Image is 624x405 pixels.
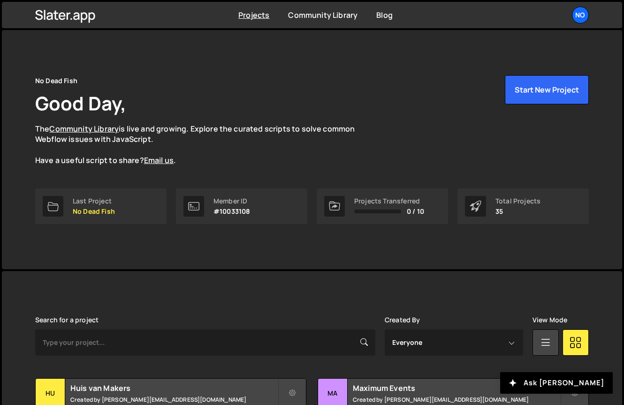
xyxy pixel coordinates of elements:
[354,197,424,205] div: Projects Transferred
[70,383,278,393] h2: Huis van Makers
[572,7,589,23] a: No
[495,197,540,205] div: Total Projects
[213,197,250,205] div: Member ID
[500,372,613,394] button: Ask [PERSON_NAME]
[70,396,278,404] small: Created by [PERSON_NAME][EMAIL_ADDRESS][DOMAIN_NAME]
[73,197,115,205] div: Last Project
[35,75,77,86] div: No Dead Fish
[35,188,167,224] a: Last Project No Dead Fish
[288,10,358,20] a: Community Library
[495,208,540,215] p: 35
[353,383,560,393] h2: Maximum Events
[505,75,589,104] button: Start New Project
[73,208,115,215] p: No Dead Fish
[49,124,119,134] a: Community Library
[35,316,99,324] label: Search for a project
[213,208,250,215] p: #10033108
[35,90,126,116] h1: Good Day,
[35,329,375,356] input: Type your project...
[407,208,424,215] span: 0 / 10
[376,10,393,20] a: Blog
[35,124,373,166] p: The is live and growing. Explore the curated scripts to solve common Webflow issues with JavaScri...
[238,10,269,20] a: Projects
[353,396,560,404] small: Created by [PERSON_NAME][EMAIL_ADDRESS][DOMAIN_NAME]
[533,316,567,324] label: View Mode
[144,155,174,165] a: Email us
[385,316,420,324] label: Created By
